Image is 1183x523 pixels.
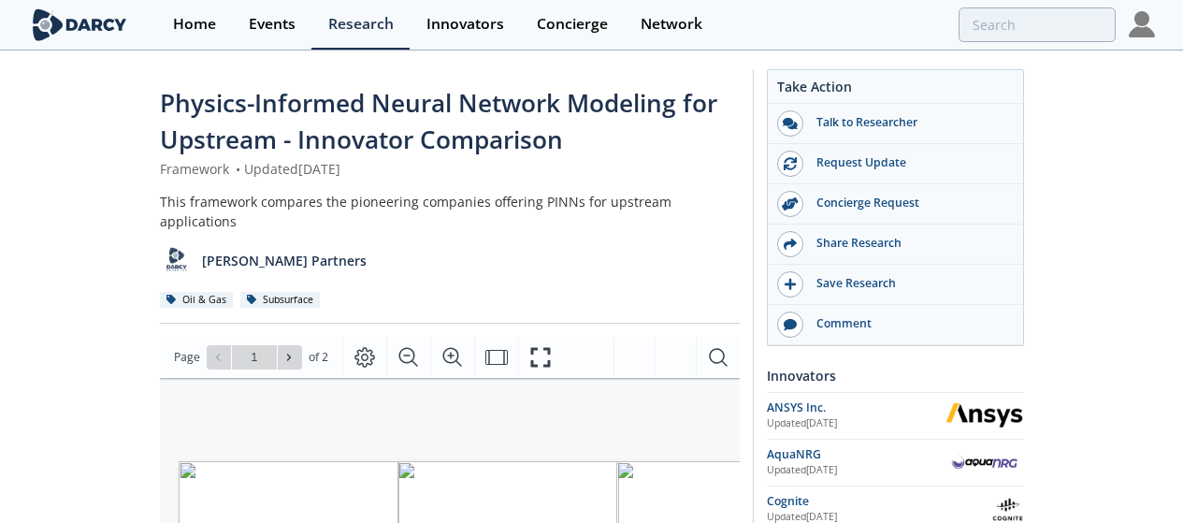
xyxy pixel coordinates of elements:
div: This framework compares the pioneering companies offering PINNs for upstream applications [160,192,740,231]
div: Take Action [768,77,1023,104]
div: Comment [803,315,1013,332]
input: Advanced Search [959,7,1116,42]
img: Profile [1129,11,1155,37]
div: Save Research [803,275,1013,292]
div: Updated [DATE] [767,416,945,431]
div: Updated [DATE] [767,463,945,478]
span: • [233,160,244,178]
div: AquaNRG [767,446,945,463]
div: Innovators [426,17,504,32]
p: [PERSON_NAME] Partners [202,251,367,270]
span: Physics-Informed Neural Network Modeling for Upstream - Innovator Comparison [160,86,717,156]
div: Talk to Researcher [803,114,1013,131]
div: Concierge [537,17,608,32]
div: Share Research [803,235,1013,252]
div: Framework Updated [DATE] [160,159,740,179]
img: AquaNRG [945,453,1024,472]
div: Home [173,17,216,32]
img: logo-wide.svg [29,8,131,41]
div: Subsurface [240,292,321,309]
div: Concierge Request [803,195,1013,211]
a: ANSYS Inc. Updated[DATE] ANSYS Inc. [767,400,1024,432]
div: ANSYS Inc. [767,400,945,416]
iframe: chat widget [1104,448,1164,504]
img: ANSYS Inc. [945,402,1024,428]
div: Innovators [767,359,1024,392]
div: Request Update [803,154,1013,171]
div: Network [641,17,702,32]
div: Cognite [767,493,991,510]
div: Oil & Gas [160,292,234,309]
div: Research [328,17,394,32]
a: AquaNRG Updated[DATE] AquaNRG [767,446,1024,479]
div: Events [249,17,296,32]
